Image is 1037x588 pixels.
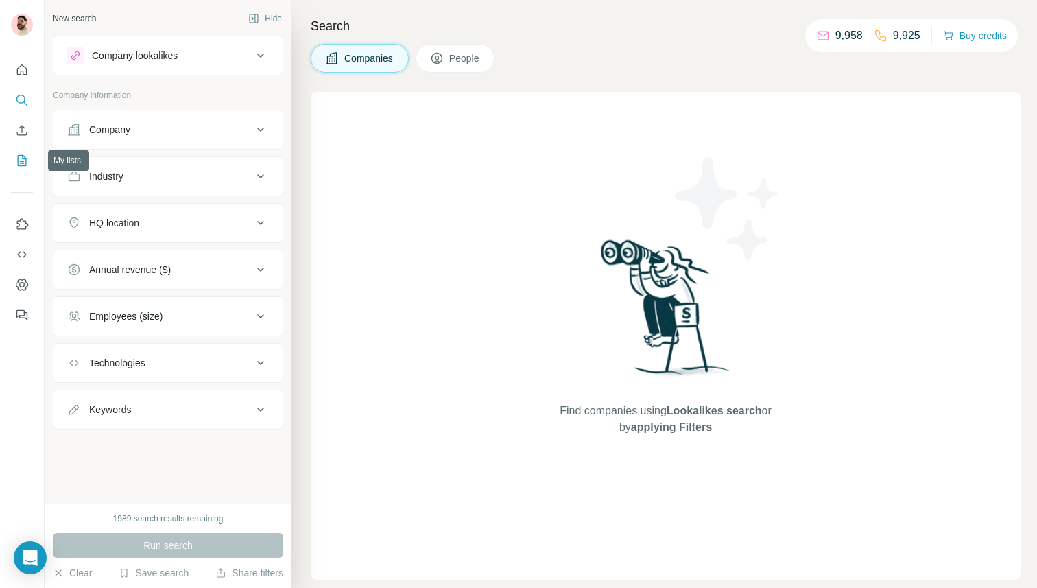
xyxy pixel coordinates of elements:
[53,300,283,333] button: Employees (size)
[943,26,1007,45] button: Buy credits
[53,393,283,426] button: Keywords
[11,118,33,143] button: Enrich CSV
[11,303,33,327] button: Feedback
[215,566,283,580] button: Share filters
[11,212,33,237] button: Use Surfe on LinkedIn
[53,207,283,239] button: HQ location
[92,49,178,62] div: Company lookalikes
[449,51,481,65] span: People
[53,12,96,25] div: New search
[11,148,33,173] button: My lists
[556,403,775,436] span: Find companies using or by
[666,147,789,270] img: Surfe Illustration - Stars
[53,113,283,146] button: Company
[53,346,283,379] button: Technologies
[53,566,92,580] button: Clear
[631,421,712,433] span: applying Filters
[53,160,283,193] button: Industry
[595,236,737,389] img: Surfe Illustration - Woman searching with binoculars
[53,89,283,102] p: Company information
[667,405,762,416] span: Lookalikes search
[89,216,139,230] div: HQ location
[11,242,33,267] button: Use Surfe API
[11,14,33,36] img: Avatar
[89,169,123,183] div: Industry
[53,39,283,72] button: Company lookalikes
[239,8,291,29] button: Hide
[11,58,33,82] button: Quick start
[89,263,171,277] div: Annual revenue ($)
[14,541,47,574] div: Open Intercom Messenger
[89,356,145,370] div: Technologies
[119,566,189,580] button: Save search
[113,513,224,525] div: 1989 search results remaining
[344,51,394,65] span: Companies
[89,309,163,323] div: Employees (size)
[11,88,33,113] button: Search
[89,123,130,137] div: Company
[893,27,920,44] p: 9,925
[89,403,131,416] div: Keywords
[311,16,1021,36] h4: Search
[11,272,33,297] button: Dashboard
[835,27,863,44] p: 9,958
[53,253,283,286] button: Annual revenue ($)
